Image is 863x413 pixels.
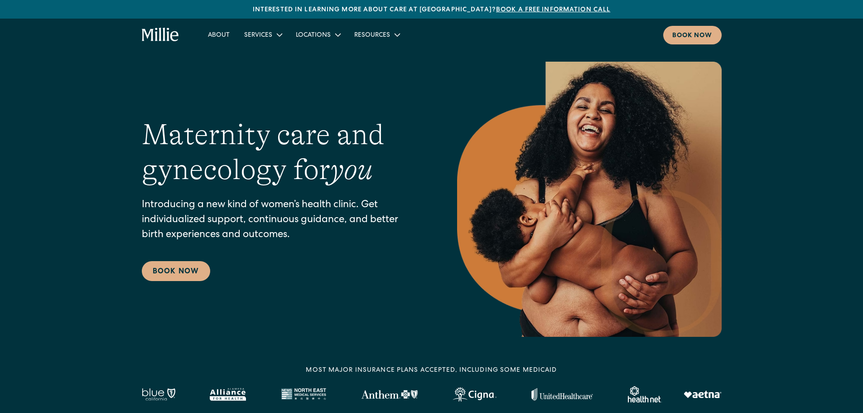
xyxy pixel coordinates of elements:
div: Services [237,27,289,42]
a: Book a free information call [496,7,610,13]
div: Resources [354,31,390,40]
div: Resources [347,27,406,42]
img: Smiling mother with her baby in arms, celebrating body positivity and the nurturing bond of postp... [457,62,722,337]
a: About [201,27,237,42]
div: Services [244,31,272,40]
img: North East Medical Services logo [281,388,326,401]
a: Book now [663,26,722,44]
img: Cigna logo [453,387,497,402]
div: Book now [672,31,713,41]
img: Aetna logo [684,391,722,398]
div: MOST MAJOR INSURANCE PLANS ACCEPTED, INCLUDING some MEDICAID [306,366,557,375]
a: home [142,28,179,42]
img: United Healthcare logo [531,388,593,401]
em: you [330,153,373,186]
p: Introducing a new kind of women’s health clinic. Get individualized support, continuous guidance,... [142,198,421,243]
a: Book Now [142,261,210,281]
div: Locations [296,31,331,40]
div: Locations [289,27,347,42]
img: Alameda Alliance logo [210,388,246,401]
img: Blue California logo [142,388,175,401]
img: Anthem Logo [361,390,418,399]
img: Healthnet logo [628,386,662,403]
h1: Maternity care and gynecology for [142,117,421,187]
